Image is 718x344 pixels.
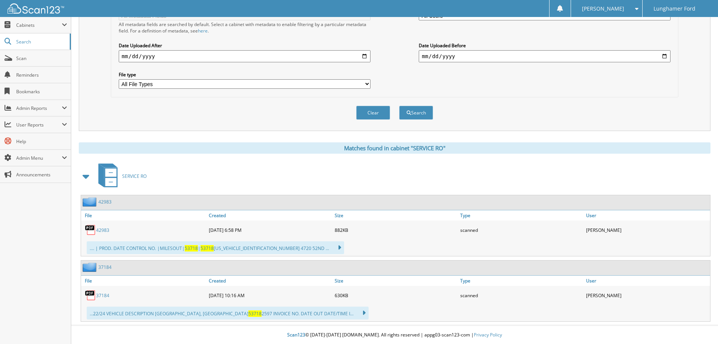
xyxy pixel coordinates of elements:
[87,241,344,254] div: .... | PROD. DATE CONTROL NO. |MILESOUT| | [US_VEHICLE_IDENTIFICATION_NUMBER] 4720 52ND ...
[458,288,584,303] div: scanned
[16,105,62,111] span: Admin Reports
[119,42,370,49] label: Date Uploaded After
[333,222,459,238] div: 882KB
[16,72,67,78] span: Reminders
[83,262,98,272] img: folder2.png
[356,106,390,120] button: Clear
[458,276,584,286] a: Type
[654,6,695,11] span: Lunghamer Ford
[198,28,208,34] a: here
[584,222,710,238] div: [PERSON_NAME]
[458,222,584,238] div: scanned
[98,199,112,205] a: 42983
[16,138,67,145] span: Help
[248,310,262,317] span: 53718
[680,308,718,344] iframe: Chat Widget
[419,42,671,49] label: Date Uploaded Before
[16,171,67,178] span: Announcements
[8,3,64,14] img: scan123-logo-white.svg
[16,122,62,128] span: User Reports
[119,50,370,62] input: start
[96,292,109,299] a: 37184
[584,288,710,303] div: [PERSON_NAME]
[98,264,112,270] a: 37184
[83,197,98,207] img: folder2.png
[207,222,333,238] div: [DATE] 6:58 PM
[16,155,62,161] span: Admin Menu
[96,227,109,233] a: 42983
[333,288,459,303] div: 630KB
[287,332,305,338] span: Scan123
[79,142,710,154] div: Matches found in cabinet "SERVICE RO"
[333,276,459,286] a: Size
[16,55,67,62] span: Scan
[207,210,333,221] a: Created
[207,276,333,286] a: Created
[85,224,96,236] img: PDF.png
[201,245,214,251] span: 53718
[584,276,710,286] a: User
[16,39,66,45] span: Search
[16,88,67,95] span: Bookmarks
[474,332,502,338] a: Privacy Policy
[207,288,333,303] div: [DATE] 10:16 AM
[119,71,370,78] label: File type
[16,22,62,28] span: Cabinets
[119,21,370,34] div: All metadata fields are searched by default. Select a cabinet with metadata to enable filtering b...
[87,307,369,319] div: ...22/24 VEHICLE DESCRIPTION [GEOGRAPHIC_DATA], [GEOGRAPHIC_DATA] 2597 INVOICE NO. DATE OUT DATE/...
[94,161,147,191] a: SERVICE RO
[81,210,207,221] a: File
[185,245,198,251] span: 53718
[85,290,96,301] img: PDF.png
[333,210,459,221] a: Size
[419,50,671,62] input: end
[458,210,584,221] a: Type
[582,6,624,11] span: [PERSON_NAME]
[584,210,710,221] a: User
[81,276,207,286] a: File
[122,173,147,179] span: SERVICE RO
[399,106,433,120] button: Search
